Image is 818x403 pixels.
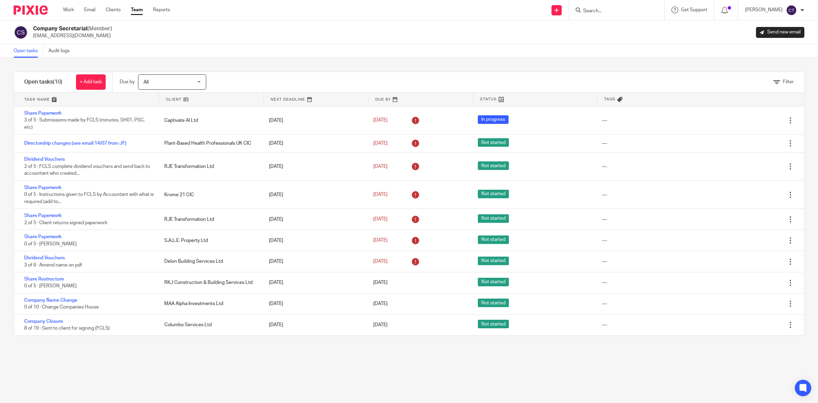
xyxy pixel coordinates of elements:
a: Email [84,6,95,13]
div: RJE Transformation Ltd [157,213,262,226]
div: [DATE] [262,114,367,127]
span: Not started [478,138,509,147]
span: [DATE] [373,141,388,146]
a: Dividend Vouchers [24,157,65,162]
input: Search [582,8,644,14]
div: [DATE] [262,160,367,173]
p: [EMAIL_ADDRESS][DOMAIN_NAME] [33,32,112,39]
div: --- [602,140,607,147]
span: [DATE] [373,217,388,222]
div: Delon Building Services Ltd [157,255,262,268]
span: Filter [783,80,794,84]
span: 3 of 5 · Submissions made by FCLS (minutes, SH01, PSC, etc) [24,118,145,130]
div: --- [602,163,607,170]
div: RJE Transformation Ltd [157,160,262,173]
h1: Open tasks [24,78,62,86]
span: [DATE] [373,280,388,285]
span: 2 of 5 · FCLS complete dividend vouchers and send back to accountant who created... [24,164,150,176]
a: Clients [106,6,121,13]
span: Tags [604,96,616,102]
p: [PERSON_NAME] [745,6,783,13]
a: Dividend Vouchers [24,256,65,260]
span: [DATE] [373,301,388,306]
span: [DATE] [373,164,388,169]
div: --- [602,216,607,223]
div: S.A.L.E. Property Ltd [157,234,262,247]
a: + Add task [76,74,106,90]
a: Company Closure [24,319,63,324]
span: [DATE] [373,118,388,123]
div: [DATE] [262,136,367,150]
div: MAA Alpha Investments Ltd [157,297,262,311]
div: Plant-Based Health Professionals UK CIC [157,136,262,150]
span: [DATE] [373,259,388,264]
span: Not started [478,214,509,223]
img: svg%3E [786,5,797,16]
span: Not started [478,235,509,244]
span: (Member) [87,26,112,31]
a: Audit logs [48,44,75,58]
span: [DATE] [373,322,388,327]
span: Not started [478,161,509,170]
span: Not started [478,320,509,328]
span: [DATE] [373,192,388,197]
div: --- [602,279,607,286]
span: 8 of 19 · Sent to client for signing (FCLS) [24,326,110,331]
div: Krome 21 CIC [157,188,262,202]
div: Columbo Services Ltd [157,318,262,332]
img: svg%3E [14,25,28,40]
span: 2 of 5 · Client returns signed paperwork [24,220,107,225]
span: [DATE] [373,238,388,243]
div: --- [602,117,607,124]
div: [DATE] [262,318,367,332]
div: [DATE] [262,255,367,268]
div: [DATE] [262,276,367,289]
a: Share Paperwork [24,185,62,190]
div: --- [602,258,607,265]
span: Not started [478,278,509,286]
a: Work [63,6,74,13]
div: RKJ Construction & Building Services Ltd [157,276,262,289]
span: 3 of 6 · Amend name on pdf [24,263,82,268]
a: Open tasks [14,44,43,58]
a: Team [131,6,143,13]
div: --- [602,300,607,307]
a: Directorship changes (see email 14/07 from JF) [24,141,126,146]
a: Reports [153,6,170,13]
a: Share Paperwork [24,111,62,116]
span: 0 of 5 · [PERSON_NAME] [24,284,77,289]
div: [DATE] [262,234,367,247]
span: All [143,80,149,85]
span: 0 of 10 · Change Companies House [24,305,99,310]
div: [DATE] [262,297,367,311]
span: (10) [53,79,62,85]
a: Company Name Change [24,298,77,303]
div: Captivate AI Ltd [157,114,262,127]
span: Not started [478,257,509,265]
img: Pixie [14,5,48,15]
div: --- [602,191,607,198]
a: Share Paperwork [24,234,62,239]
div: [DATE] [262,213,367,226]
div: --- [602,237,607,244]
span: Not started [478,299,509,307]
div: [DATE] [262,188,367,202]
div: --- [602,321,607,328]
span: Status [480,96,497,102]
span: Get Support [681,8,707,12]
a: Share Restructure [24,277,64,282]
span: In progress [478,115,509,124]
span: 0 of 5 · [PERSON_NAME] [24,242,77,246]
span: Not started [478,190,509,198]
h2: Company Secretarial [33,25,112,32]
a: Send new email [756,27,804,38]
p: Due by [120,78,135,85]
span: 0 of 5 · Instructions given to FCLS by Accountant with what is required (add to... [24,192,154,204]
a: Share Paperwork [24,213,62,218]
